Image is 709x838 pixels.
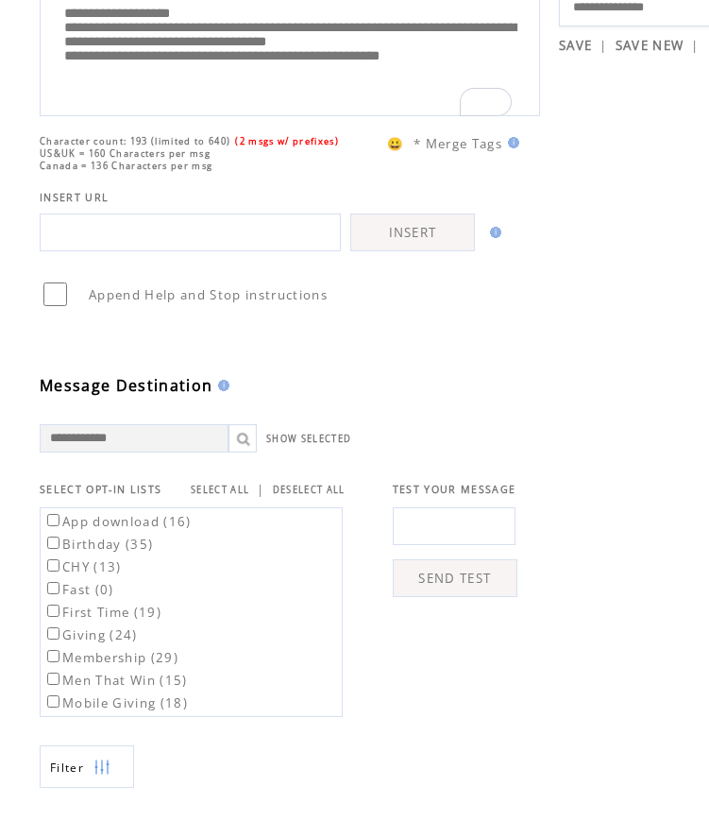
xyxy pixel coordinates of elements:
[559,37,592,54] a: SAVE
[47,673,59,685] input: Men That Win (15)
[43,581,114,598] label: Fast (0)
[502,137,519,148] img: help.gif
[40,483,161,496] span: SELECT OPT-IN LISTS
[40,160,212,172] span: Canada = 136 Characters per msg
[257,481,264,498] span: |
[43,604,161,621] label: First Time (19)
[266,433,351,445] a: SHOW SELECTED
[89,286,328,303] span: Append Help and Stop instructions
[47,582,59,594] input: Fast (0)
[40,147,211,160] span: US&UK = 160 Characters per msg
[191,484,249,496] a: SELECT ALL
[47,514,59,526] input: App download (16)
[43,536,153,553] label: Birthday (35)
[43,558,122,575] label: CHY (13)
[43,694,188,711] label: Mobile Giving (18)
[43,672,188,689] label: Men That Win (15)
[393,483,516,496] span: TEST YOUR MESSAGE
[40,375,212,396] span: Message Destination
[40,135,230,147] span: Character count: 193 (limited to 640)
[212,380,229,391] img: help.gif
[47,559,59,572] input: CHY (13)
[350,214,475,251] a: INSERT
[43,649,178,666] label: Membership (29)
[387,135,404,152] span: 😀
[273,484,346,496] a: DESELECT ALL
[47,650,59,662] input: Membership (29)
[235,135,339,147] span: (2 msgs w/ prefixes)
[47,537,59,549] input: Birthday (35)
[43,513,192,530] label: App download (16)
[414,135,502,152] span: * Merge Tags
[599,37,607,54] span: |
[691,37,699,54] span: |
[47,695,59,708] input: Mobile Giving (18)
[47,627,59,640] input: Giving (24)
[43,626,138,643] label: Giving (24)
[50,760,84,776] span: Show filters
[93,746,110,789] img: filters.png
[484,227,501,238] img: help.gif
[393,559,517,597] a: SEND TEST
[40,191,109,204] span: INSERT URL
[40,745,134,788] a: Filter
[616,37,684,54] a: SAVE NEW
[47,605,59,617] input: First Time (19)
